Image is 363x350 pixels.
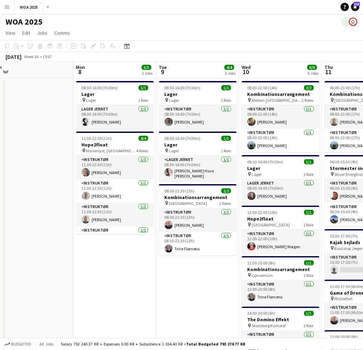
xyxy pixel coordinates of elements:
div: 3 Jobs [225,71,236,76]
span: 1/1 [222,85,231,90]
app-card-role: Instruktør1/111:30-22:30 (11h) [76,226,154,250]
span: 2/2 [304,85,314,90]
span: 1 Role [138,98,148,103]
div: 08:30-16:00 (7h30m)1/1Lager Lager1 RoleLager Jernet1/108:30-16:00 (7h30m)[PERSON_NAME] [242,155,320,203]
app-job-card: 11:30-22:30 (11h)4/4Hope2float Marienlyst, [GEOGRAPHIC_DATA]4 RolesInstruktør1/111:30-22:30 (11h)... [76,132,154,234]
app-card-role: Instruktør1/111:30-22:30 (11h)[PERSON_NAME] [76,179,154,203]
span: [GEOGRAPHIC_DATA] [252,222,290,227]
span: Comms [54,30,70,36]
app-job-card: 08:30-16:00 (7h30m)1/1Lager Lager1 RoleLager Jernet1/108:30-16:00 (7h30m)[PERSON_NAME] Have [PERS... [159,132,237,181]
app-card-role: Instruktør1/108:00-22:00 (14h)[PERSON_NAME] [242,129,320,152]
span: Edit [22,30,30,36]
h3: Kombinationsarrangement [242,91,320,97]
span: 12:00-22:00 (10h) [248,210,278,215]
span: 08:30-16:00 (7h30m) [165,85,201,90]
span: 08:30-16:00 (7h30m) [248,159,284,164]
h3: Lager [159,91,237,97]
a: Comms [52,28,73,37]
span: 12:00-20:00 (8h) [330,334,358,340]
span: Wed [242,64,251,70]
span: 06:00-23:00 (17h) [330,85,361,90]
span: Lager [252,172,262,177]
h3: Kombinationsarrangement [242,266,320,272]
a: Jobs [34,28,50,37]
app-user-avatar: Drift Drift [349,18,357,26]
span: [GEOGRAPHIC_DATA] [169,201,207,206]
span: 08:00-22:00 (14h) [248,85,278,90]
app-card-role: Instruktør1/108:30-21:30 (13h)[PERSON_NAME] [159,208,237,232]
span: Lager [86,98,96,103]
h3: Lager [159,142,237,148]
div: 5 Jobs [308,71,319,76]
button: Budgeted [3,341,32,348]
span: 1 Role [304,273,314,278]
a: Edit [19,28,33,37]
span: Mon [76,64,85,70]
div: CEST [43,54,52,59]
span: View [6,30,15,36]
span: Marienlyst, [GEOGRAPHIC_DATA] [86,148,137,153]
a: 113 [351,3,360,11]
app-card-role: Instruktør1/108:00-22:00 (14h)[PERSON_NAME] [242,105,320,129]
span: 11:30-22:30 (11h) [82,136,112,141]
span: Thu [325,64,334,70]
span: 4/4 [225,65,234,70]
app-card-role: Instruktør1/108:30-16:00 (7h30m)[PERSON_NAME] [159,105,237,129]
div: 12:00-20:00 (8h)1/1Kombinationsarrangement Conventum1 RoleInstruktør1/112:00-20:00 (8h)Trine Flør... [242,256,320,304]
span: 1/1 [222,136,231,141]
span: 1/1 [304,210,314,215]
div: 2 Jobs [142,71,153,76]
span: 1 Role [221,148,231,153]
span: 113 [354,2,360,6]
div: 08:30-21:30 (13h)2/2Kombinationsarrangement [GEOGRAPHIC_DATA]2 RolesInstruktør1/108:30-21:30 (13h... [159,184,237,255]
span: 2 Roles [302,98,314,103]
span: Tue [159,64,167,70]
app-card-role: Instruktør1/111:30-22:30 (11h)[PERSON_NAME] [76,156,154,179]
span: 4/4 [139,136,148,141]
span: Conventum [252,273,273,278]
button: WOA 2025 [14,0,44,14]
span: 14:00-20:00 (6h) [248,311,276,316]
app-job-card: 08:30-16:00 (7h30m)1/1Lager Lager1 RoleInstruktør1/108:30-16:00 (7h30m)[PERSON_NAME] [159,81,237,129]
span: 1/1 [139,85,148,90]
app-job-card: 08:30-16:00 (7h30m)1/1Lager Lager1 RoleLager Jernet1/108:30-16:00 (7h30m)[PERSON_NAME] [76,81,154,129]
span: 06:30-15:30 (9h) [330,159,358,164]
h3: Hope2float [242,216,320,222]
span: 1/1 [304,159,314,164]
h3: Lager [242,165,320,171]
app-card-role: Instruktør1/112:00-20:00 (8h)Trine Flørnæss [242,280,320,304]
app-card-role: Lager Jernet1/108:30-16:00 (7h30m)[PERSON_NAME] [76,105,154,129]
a: View [3,28,18,37]
app-card-role: Lager Jernet1/108:30-16:00 (7h30m)[PERSON_NAME] [242,179,320,203]
span: 2/2 [222,188,231,194]
span: All jobs [38,342,55,347]
app-card-role: Instruktør1/108:30-21:30 (13h)Trine Flørnæss [159,232,237,255]
app-job-card: 12:00-22:00 (10h)1/1Hope2float [GEOGRAPHIC_DATA]1 RoleInstruktør1/112:00-22:00 (10h)[PERSON_NAME]... [242,206,320,253]
span: Lager [169,98,179,103]
span: 11 [324,68,334,76]
div: [DATE] [6,53,21,60]
span: 10 [241,68,251,76]
h3: Lager [76,91,154,97]
span: 1/1 [304,260,314,266]
div: Salary 792 240.37 KR + Expenses 0.00 KR + Subsistence 1 034.40 KR = [61,342,245,347]
span: 1/1 [304,311,314,316]
span: Mellem [GEOGRAPHIC_DATA] og [GEOGRAPHIC_DATA] [252,98,302,103]
app-user-avatar: René Sandager [342,18,351,26]
span: Skodsborg Kurhotel [252,323,286,329]
span: 12:00-20:00 (8h) [248,260,276,266]
span: Lager [169,148,179,153]
span: 08:30-16:00 (7h30m) [82,85,118,90]
span: 2 Roles [219,201,231,206]
span: 5/5 [142,65,152,70]
span: 08:30-21:30 (13h) [165,188,195,194]
h3: The Domino Effekt [242,317,320,323]
h1: WOA 2025 [6,17,43,27]
app-job-card: 08:00-22:00 (14h)2/2Kombinationsarrangement Mellem [GEOGRAPHIC_DATA] og [GEOGRAPHIC_DATA]2 RolesI... [242,81,320,152]
app-card-role: Instruktør1/112:00-22:00 (10h)[PERSON_NAME] Morgen [242,230,320,253]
